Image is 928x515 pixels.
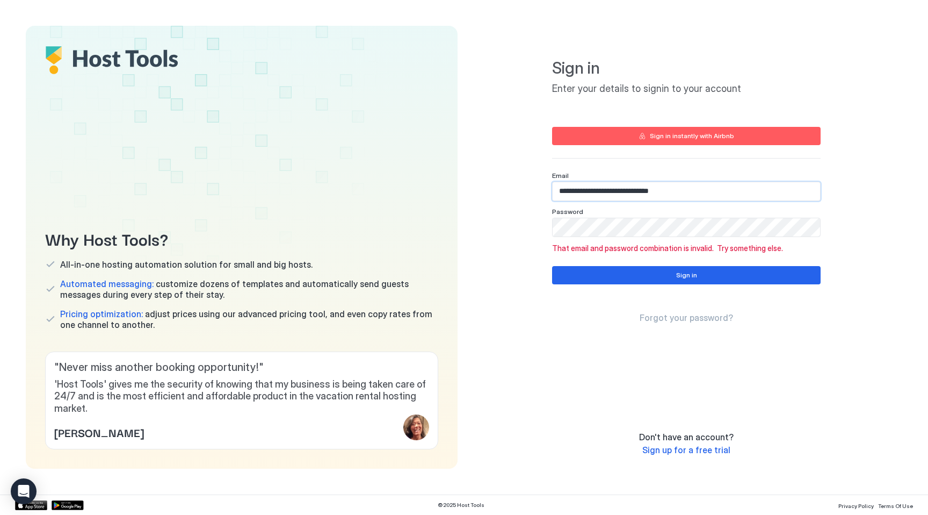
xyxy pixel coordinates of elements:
[553,182,820,201] input: Input Field
[60,259,313,270] span: All-in-one hosting automation solution for small and big hosts.
[553,218,820,237] input: Input Field
[438,502,484,509] span: © 2025 Host Tools
[642,445,730,456] a: Sign up for a free trial
[11,478,37,504] div: Open Intercom Messenger
[52,500,84,510] a: Google Play Store
[676,270,697,280] div: Sign in
[60,309,438,330] span: adjust prices using our advanced pricing tool, and even copy rates from one channel to another.
[54,424,144,440] span: [PERSON_NAME]
[54,361,429,374] span: " Never miss another booking opportunity! "
[15,500,47,510] a: App Store
[60,278,438,300] span: customize dozens of templates and automatically send guests messages during every step of their s...
[838,499,874,511] a: Privacy Policy
[552,266,821,284] button: Sign in
[403,414,429,440] div: profile
[552,58,821,78] span: Sign in
[60,278,154,289] span: Automated messaging:
[552,244,821,253] span: That email and password combination is invalid. Try something else.
[552,83,821,95] span: Enter your details to signin to your account
[552,127,821,145] button: Sign in instantly with Airbnb
[878,503,913,509] span: Terms Of Use
[552,208,583,216] span: Password
[639,432,734,442] span: Don't have an account?
[552,171,569,180] span: Email
[640,312,733,324] a: Forgot your password?
[60,309,143,319] span: Pricing optimization:
[642,445,730,455] span: Sign up for a free trial
[54,378,429,415] span: 'Host Tools' gives me the security of knowing that my business is being taken care of 24/7 and is...
[838,503,874,509] span: Privacy Policy
[45,226,438,251] span: Why Host Tools?
[878,499,913,511] a: Terms Of Use
[650,131,734,141] div: Sign in instantly with Airbnb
